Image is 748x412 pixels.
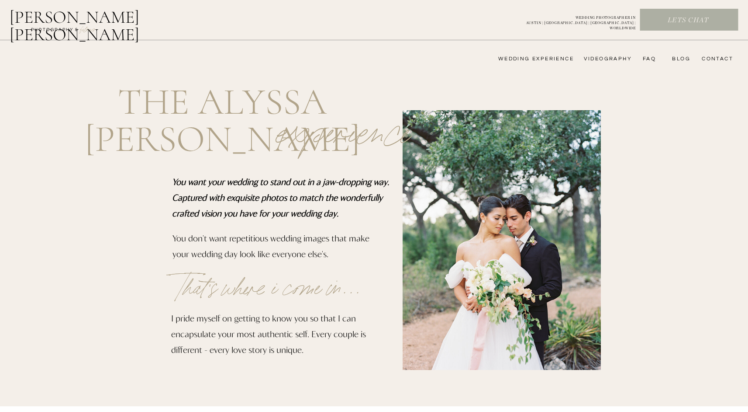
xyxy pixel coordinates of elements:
[640,16,736,25] a: Lets chat
[72,24,104,34] a: FILMs
[172,176,389,218] b: You want your wedding to stand out in a jaw-dropping way. Captured with exquisite photos to match...
[10,8,185,29] a: [PERSON_NAME] [PERSON_NAME]
[37,83,408,111] h1: the alyssa [PERSON_NAME]
[512,15,636,25] p: WEDDING PHOTOGRAPHER IN AUSTIN | [GEOGRAPHIC_DATA] | [GEOGRAPHIC_DATA] | WORLDWIDE
[26,27,83,37] a: photography &
[699,56,733,63] a: CONTACT
[638,56,656,63] a: FAQ
[486,56,574,63] a: wedding experience
[173,259,390,321] p: That's where i come in...
[171,310,383,368] p: I pride myself on getting to know you so that I can encapsulate your most authentic self. Every c...
[512,15,636,25] a: WEDDING PHOTOGRAPHER INAUSTIN | [GEOGRAPHIC_DATA] | [GEOGRAPHIC_DATA] | WORLDWIDE
[581,56,632,63] a: videography
[172,230,383,269] p: You don't want repetitious wedding images that make your wedding day look like everyone else's.
[669,56,690,63] a: bLog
